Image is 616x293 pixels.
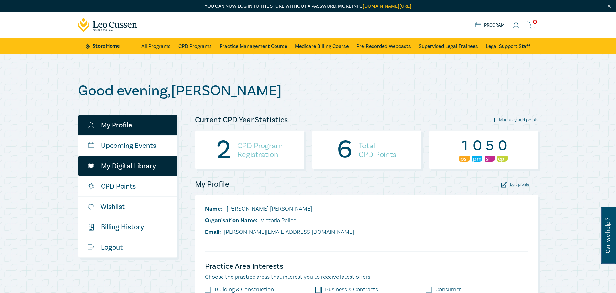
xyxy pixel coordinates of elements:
[215,287,274,293] label: Building & Construction
[205,216,354,225] li: Victoria Police
[237,141,283,159] h4: CPD Program Registration
[419,38,478,54] a: Supervised Legal Trainees
[485,156,495,162] img: Substantive Law
[337,142,352,158] div: 6
[78,156,177,176] a: My Digital Library
[486,38,530,54] a: Legal Support Staff
[492,117,538,123] div: Manually add points
[89,225,91,228] tspan: $
[363,3,411,9] a: [DOMAIN_NAME][URL]
[78,136,177,156] a: Upcoming Events
[459,156,470,162] img: Professional Skills
[195,179,229,190] h4: My Profile
[497,156,508,162] img: Ethics & Professional Responsibility
[205,205,354,213] li: [PERSON_NAME] [PERSON_NAME]
[475,22,505,29] a: Program
[533,20,537,24] span: 0
[501,181,529,188] div: Edit profile
[216,142,231,158] div: 2
[472,137,482,154] div: 0
[205,217,257,224] span: Organisation Name:
[356,38,411,54] a: Pre-Recorded Webcasts
[205,228,354,236] li: [PERSON_NAME][EMAIL_ADDRESS][DOMAIN_NAME]
[205,261,528,272] h4: Practice Area Interests
[205,205,222,212] span: Name:
[86,42,131,49] a: Store Home
[205,228,221,236] span: Email:
[78,217,177,237] a: $Billing History
[78,82,538,99] h1: Good evening , [PERSON_NAME]
[78,197,177,217] a: Wishlist
[485,137,495,154] div: 5
[178,38,212,54] a: CPD Programs
[205,273,528,281] p: Choose the practice areas that interest you to receive latest offers
[78,115,177,135] a: My Profile
[78,176,177,196] a: CPD Points
[78,3,538,10] p: You can now log in to the store without a password. More info
[220,38,287,54] a: Practice Management Course
[195,115,288,125] h4: Current CPD Year Statistics
[497,137,508,154] div: 0
[325,287,378,293] label: Business & Contracts
[141,38,171,54] a: All Programs
[295,38,349,54] a: Medicare Billing Course
[606,4,612,9] img: Close
[435,287,461,293] label: Consumer
[359,141,396,159] h4: Total CPD Points
[459,137,470,154] div: 1
[78,237,177,257] a: Logout
[472,156,482,162] img: Practice Management & Business Skills
[605,211,611,260] span: Can we help ?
